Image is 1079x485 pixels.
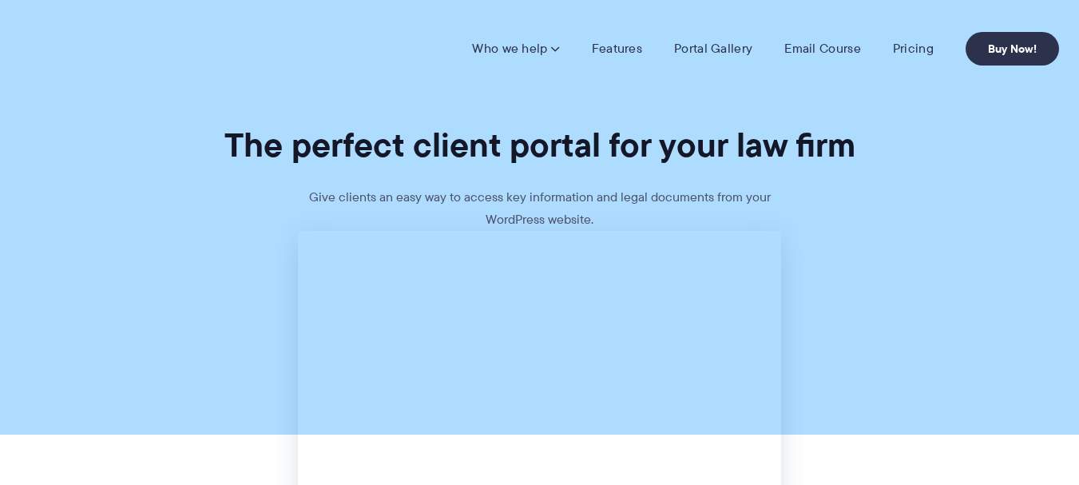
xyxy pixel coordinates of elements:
a: Features [592,41,642,57]
a: Pricing [893,41,934,57]
a: Portal Gallery [674,41,752,57]
a: Who we help [472,41,559,57]
a: Email Course [784,41,861,57]
p: Give clients an easy way to access key information and legal documents from your WordPress website. [300,186,779,231]
a: Buy Now! [966,32,1059,66]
